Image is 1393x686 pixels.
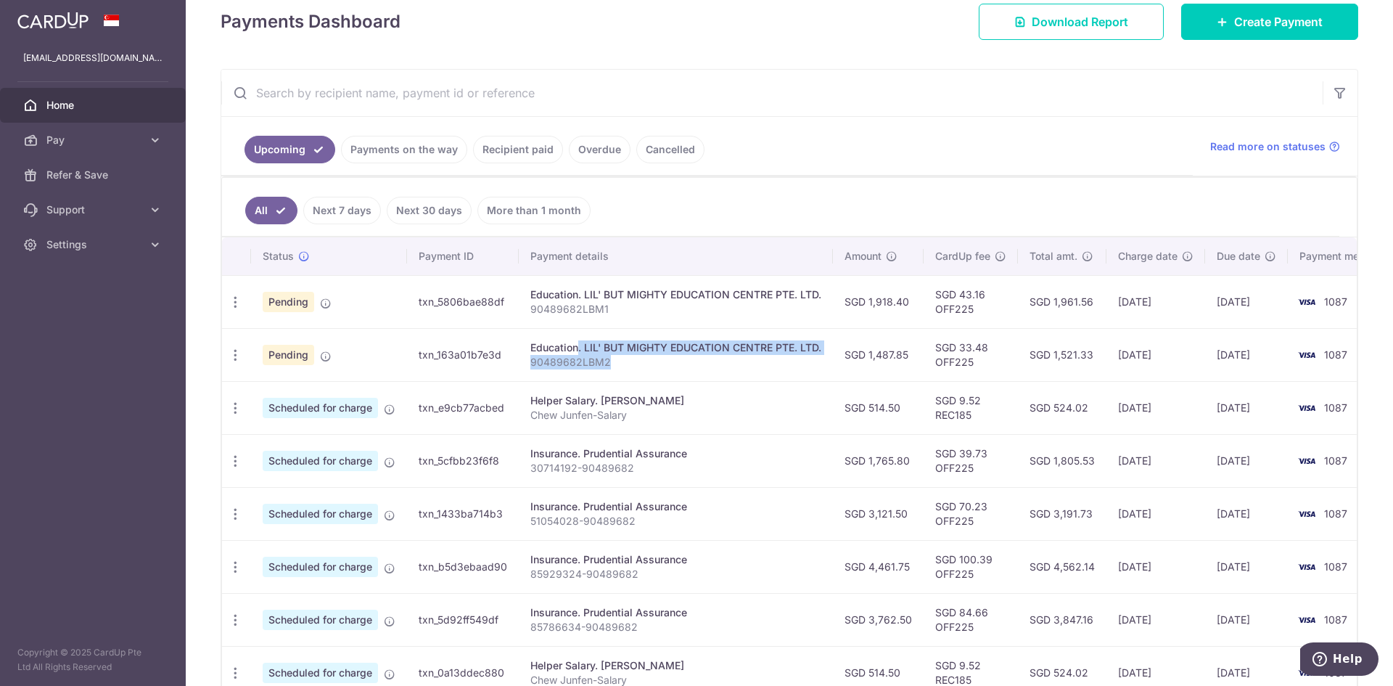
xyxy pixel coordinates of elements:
[924,487,1018,540] td: SGD 70.23 OFF225
[1324,401,1347,414] span: 1087
[407,593,519,646] td: txn_5d92ff549df
[221,9,400,35] h4: Payments Dashboard
[924,434,1018,487] td: SGD 39.73 OFF225
[245,197,297,224] a: All
[1181,4,1358,40] a: Create Payment
[530,499,821,514] div: Insurance. Prudential Assurance
[833,540,924,593] td: SGD 4,461.75
[387,197,472,224] a: Next 30 days
[1292,611,1321,629] img: Bank Card
[1205,275,1288,328] td: [DATE]
[1205,381,1288,434] td: [DATE]
[530,620,821,634] p: 85786634-90489682
[530,446,821,461] div: Insurance. Prudential Assurance
[263,249,294,264] span: Status
[407,487,519,540] td: txn_1433ba714b3
[473,136,563,163] a: Recipient paid
[1234,13,1323,30] span: Create Payment
[530,552,821,567] div: Insurance. Prudential Assurance
[1292,293,1321,311] img: Bank Card
[1118,249,1178,264] span: Charge date
[1292,452,1321,470] img: Bank Card
[1106,328,1205,381] td: [DATE]
[845,249,882,264] span: Amount
[1324,507,1347,520] span: 1087
[1324,560,1347,573] span: 1087
[263,292,314,312] span: Pending
[530,302,821,317] p: 90489682LBM1
[1292,346,1321,364] img: Bank Card
[263,663,378,683] span: Scheduled for charge
[1106,593,1205,646] td: [DATE]
[1217,249,1260,264] span: Due date
[833,328,924,381] td: SGD 1,487.85
[407,237,519,275] th: Payment ID
[263,451,378,471] span: Scheduled for charge
[1018,593,1106,646] td: SGD 3,847.16
[1292,505,1321,523] img: Bank Card
[530,567,821,581] p: 85929324-90489682
[1292,664,1321,682] img: Bank Card
[303,197,381,224] a: Next 7 days
[263,504,378,524] span: Scheduled for charge
[1018,434,1106,487] td: SGD 1,805.53
[1324,454,1347,467] span: 1087
[1292,558,1321,576] img: Bank Card
[530,605,821,620] div: Insurance. Prudential Assurance
[833,434,924,487] td: SGD 1,765.80
[530,393,821,408] div: Helper Salary. [PERSON_NAME]
[46,133,142,147] span: Pay
[477,197,591,224] a: More than 1 month
[1018,487,1106,540] td: SGD 3,191.73
[530,287,821,302] div: Education. LIL' BUT MIGHTY EDUCATION CENTRE PTE. LTD.
[924,275,1018,328] td: SGD 43.16 OFF225
[530,355,821,369] p: 90489682LBM2
[530,658,821,673] div: Helper Salary. [PERSON_NAME]
[263,345,314,365] span: Pending
[1018,328,1106,381] td: SGD 1,521.33
[46,98,142,113] span: Home
[1205,540,1288,593] td: [DATE]
[1210,139,1340,154] a: Read more on statuses
[17,12,89,29] img: CardUp
[1324,613,1347,626] span: 1087
[519,237,833,275] th: Payment details
[1018,540,1106,593] td: SGD 4,562.14
[924,540,1018,593] td: SGD 100.39 OFF225
[569,136,630,163] a: Overdue
[833,593,924,646] td: SGD 3,762.50
[979,4,1164,40] a: Download Report
[245,136,335,163] a: Upcoming
[530,408,821,422] p: Chew Junfen-Salary
[1018,381,1106,434] td: SGD 524.02
[833,275,924,328] td: SGD 1,918.40
[1106,381,1205,434] td: [DATE]
[263,610,378,630] span: Scheduled for charge
[1300,642,1378,679] iframe: Opens a widget where you can find more information
[46,168,142,182] span: Refer & Save
[1292,399,1321,417] img: Bank Card
[407,328,519,381] td: txn_163a01b7e3d
[341,136,467,163] a: Payments on the way
[23,51,163,65] p: [EMAIL_ADDRESS][DOMAIN_NAME]
[407,434,519,487] td: txn_5cfbb23f6f8
[263,398,378,418] span: Scheduled for charge
[833,381,924,434] td: SGD 514.50
[221,70,1323,116] input: Search by recipient name, payment id or reference
[530,461,821,475] p: 30714192-90489682
[636,136,704,163] a: Cancelled
[530,514,821,528] p: 51054028-90489682
[407,381,519,434] td: txn_e9cb77acbed
[1324,348,1347,361] span: 1087
[1032,13,1128,30] span: Download Report
[407,540,519,593] td: txn_b5d3ebaad90
[833,487,924,540] td: SGD 3,121.50
[1210,139,1326,154] span: Read more on statuses
[1205,434,1288,487] td: [DATE]
[46,237,142,252] span: Settings
[407,275,519,328] td: txn_5806bae88df
[924,381,1018,434] td: SGD 9.52 REC185
[1106,540,1205,593] td: [DATE]
[530,340,821,355] div: Education. LIL' BUT MIGHTY EDUCATION CENTRE PTE. LTD.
